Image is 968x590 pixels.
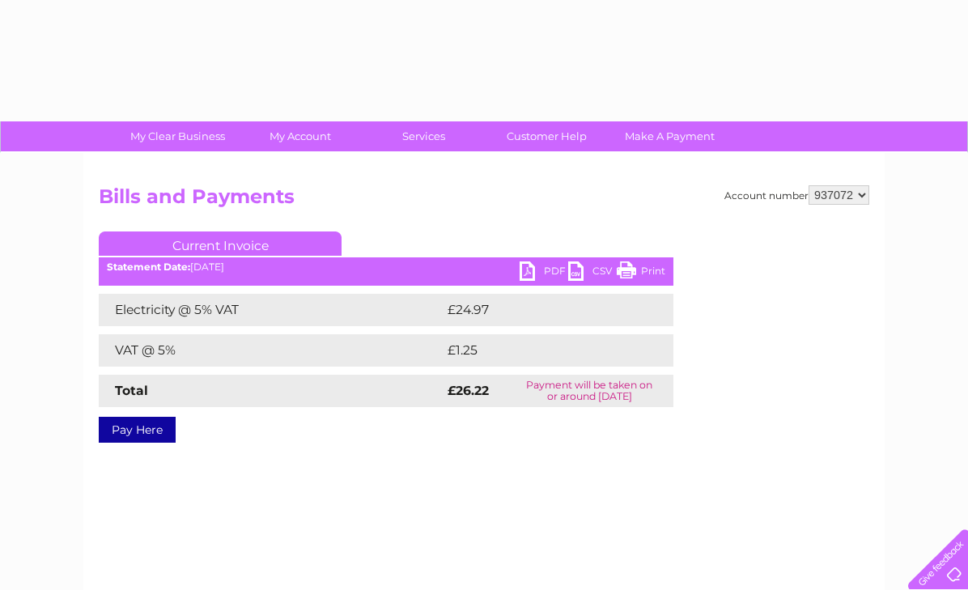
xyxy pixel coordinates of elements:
[115,383,148,398] strong: Total
[357,121,490,151] a: Services
[111,121,244,151] a: My Clear Business
[99,261,673,273] div: [DATE]
[480,121,613,151] a: Customer Help
[234,121,367,151] a: My Account
[444,334,633,367] td: £1.25
[617,261,665,285] a: Print
[448,383,489,398] strong: £26.22
[99,185,869,216] h2: Bills and Payments
[444,294,641,326] td: £24.97
[99,417,176,443] a: Pay Here
[99,294,444,326] td: Electricity @ 5% VAT
[99,231,342,256] a: Current Invoice
[107,261,190,273] b: Statement Date:
[520,261,568,285] a: PDF
[724,185,869,205] div: Account number
[99,334,444,367] td: VAT @ 5%
[568,261,617,285] a: CSV
[603,121,737,151] a: Make A Payment
[505,375,673,407] td: Payment will be taken on or around [DATE]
